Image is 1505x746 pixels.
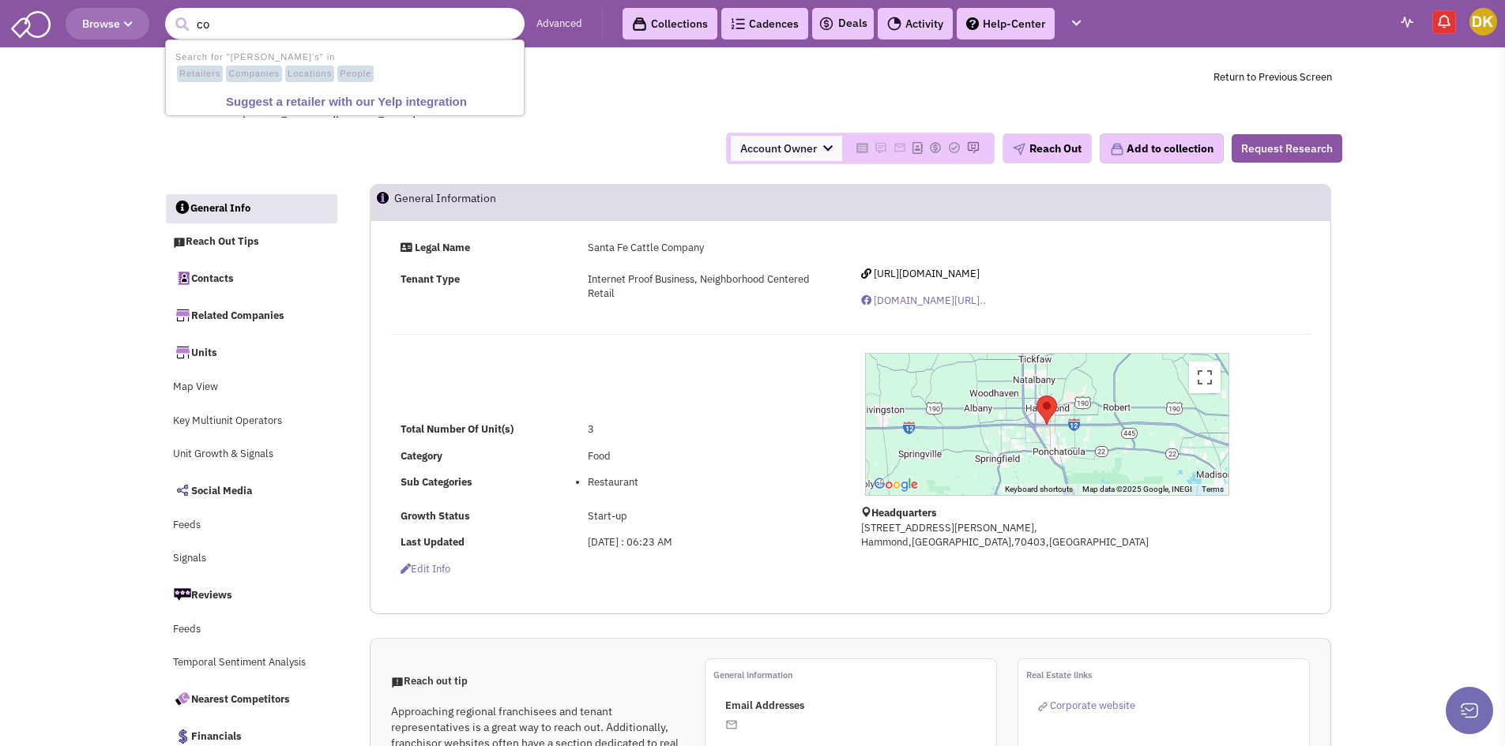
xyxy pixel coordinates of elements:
span: People [337,66,374,83]
a: Feeds [165,615,337,645]
a: Help-Center [957,8,1055,39]
a: Reviews [165,578,337,611]
img: Google [870,474,922,495]
h2: General Information [394,185,496,219]
div: Santa Fe Cattle Company [578,241,840,256]
li: Restaurant [588,475,830,490]
button: Browse [66,8,149,39]
img: icon-email-active-16.png [725,718,738,731]
a: Suggest a retailer with our Yelp integration [171,92,521,113]
img: Activity.png [887,17,901,31]
img: icon-collection-lavender.png [1110,142,1124,156]
span: [DOMAIN_NAME][URL].. [874,294,986,307]
img: Please add to your accounts [894,141,906,154]
a: Signals [165,544,337,574]
a: Corporate website [1038,699,1135,712]
img: SmartAdmin [11,8,51,38]
a: Social Media [165,474,337,507]
a: Collections [623,8,717,39]
button: Toggle fullscreen view [1189,362,1221,393]
a: Key Multiunit Operators [165,407,337,437]
a: Units [165,336,337,369]
b: Suggest a retailer with our Yelp integration [226,95,467,108]
a: Contacts [165,261,337,294]
span: Companies [226,66,282,83]
a: Temporal Sentiment Analysis [165,648,337,678]
p: General information [713,667,996,683]
button: Add to collection [1100,133,1224,163]
span: Locations [285,66,334,83]
img: Please add to your accounts [948,141,961,154]
span: Map data ©2025 Google, INEGI [1082,485,1192,493]
span: Corporate website [1050,699,1135,712]
span: [URL][DOMAIN_NAME] [874,267,980,280]
b: Category [401,449,442,463]
a: Activity [878,8,953,39]
b: Growth Status [401,509,470,523]
strong: Tenant Type [401,272,460,286]
a: Deals [818,14,867,33]
img: reachlinkicon.png [1038,702,1048,711]
span: Reach out tip [391,674,468,688]
b: Sub Categories [401,475,472,489]
img: icon-deals.svg [818,14,834,33]
button: Request Research [1232,134,1342,163]
span: Account Owner [731,136,842,161]
strong: Legal Name [415,241,470,254]
a: Map View [165,373,337,403]
img: icon-collection-lavender-black.svg [632,17,647,32]
img: help.png [966,17,979,30]
a: Cadences [721,8,808,39]
div: [DATE] : 06:23 AM [578,535,840,550]
a: Terms [1202,485,1224,493]
a: Feeds [165,511,337,541]
b: Last Updated [401,535,465,549]
img: Drew Kaufmann [1469,8,1497,36]
a: [URL][DOMAIN_NAME] [861,267,980,280]
p: Real Estate links [1026,667,1309,683]
div: Start-up [578,509,840,524]
a: Related Companies [165,298,337,332]
img: Please add to your accounts [929,141,942,154]
button: Keyboard shortcuts [1005,484,1073,495]
img: Cadences_logo.png [731,18,745,29]
div: Santa Fe Cattle Company [1030,389,1063,431]
button: Reach Out [1003,133,1092,163]
a: [DOMAIN_NAME][URL].. [861,294,986,307]
img: Please add to your accounts [875,141,887,154]
b: Total Number Of Unit(s) [401,422,514,436]
a: Nearest Competitors [165,682,337,715]
a: Open this area in Google Maps (opens a new window) [870,474,922,495]
a: Advanced [536,17,582,32]
span: Retailers [177,66,223,83]
input: Search [165,8,525,39]
span: Edit info [401,562,450,575]
img: Please add to your accounts [967,141,980,154]
li: Search for "[PERSON_NAME]'s" in [167,47,522,84]
div: Internet Proof Business, Neighborhood Centered Retail [578,272,840,302]
p: Email Addresses [725,699,996,714]
a: Reach Out Tips [165,227,337,257]
span: Browse [82,17,133,31]
b: Headquarters [871,506,937,519]
p: [STREET_ADDRESS][PERSON_NAME], Hammond,[GEOGRAPHIC_DATA],70403,[GEOGRAPHIC_DATA] [861,521,1232,550]
div: Food [578,449,840,464]
a: Unit Growth & Signals [165,440,337,470]
a: Return to Previous Screen [1213,70,1332,84]
img: plane.png [1013,143,1025,156]
div: 3 [578,422,840,437]
a: General Info [166,194,338,224]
